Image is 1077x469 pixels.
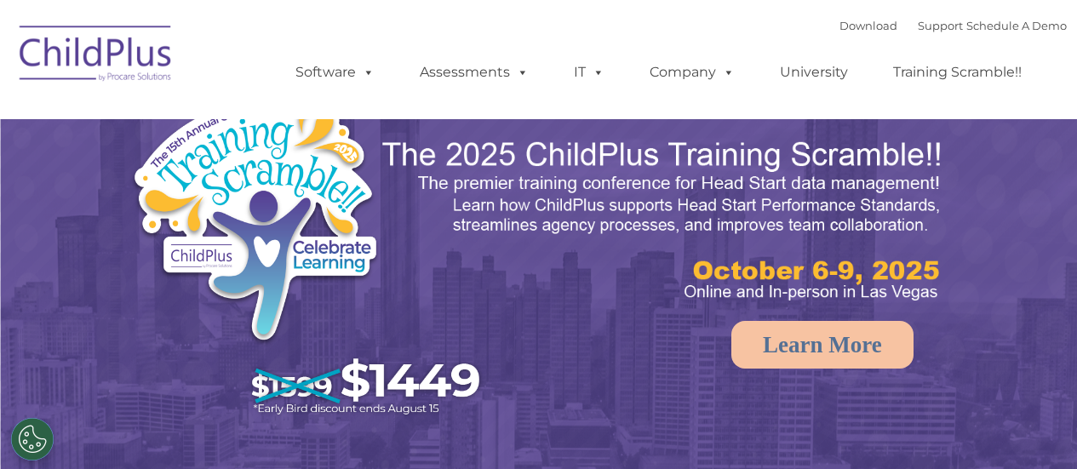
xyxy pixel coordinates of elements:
[876,55,1039,89] a: Training Scramble!!
[731,321,914,369] a: Learn More
[918,19,963,32] a: Support
[966,19,1067,32] a: Schedule A Demo
[839,19,1067,32] font: |
[763,55,865,89] a: University
[11,418,54,460] button: Cookies Settings
[839,19,897,32] a: Download
[11,14,181,99] img: ChildPlus by Procare Solutions
[278,55,392,89] a: Software
[403,55,546,89] a: Assessments
[633,55,752,89] a: Company
[557,55,622,89] a: IT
